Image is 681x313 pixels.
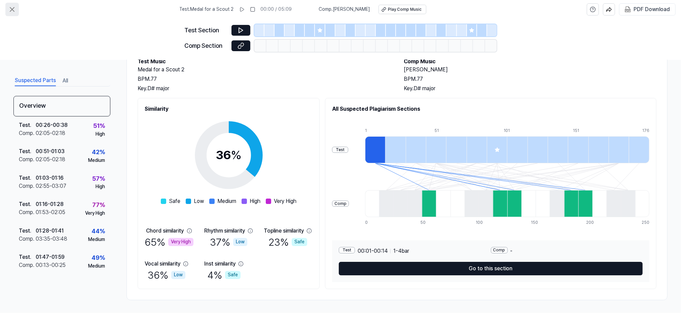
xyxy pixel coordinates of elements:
[504,128,524,134] div: 101
[36,235,67,243] div: 03:35 - 03:48
[587,3,599,15] button: help
[19,208,36,216] div: Comp .
[138,66,390,74] h2: Medal for a Scout 2
[36,208,65,216] div: 01:53 - 02:05
[319,6,370,13] span: Comp . [PERSON_NAME]
[184,26,227,35] div: Test Section
[210,235,247,249] div: 37 %
[491,247,643,255] div: -
[404,58,656,66] h2: Comp Music
[93,121,105,131] div: 51 %
[634,5,670,14] div: PDF Download
[168,238,193,246] div: Very High
[36,253,65,261] div: 01:47 - 01:59
[146,227,184,235] div: Chord similarity
[19,261,36,269] div: Comp .
[36,182,66,190] div: 02:55 - 03:07
[404,75,656,83] div: BPM. 77
[420,220,434,225] div: 50
[586,220,601,225] div: 200
[274,197,296,205] span: Very High
[642,128,649,134] div: 176
[365,220,379,225] div: 0
[625,6,631,12] img: PDF Download
[339,247,355,253] div: Test
[358,247,388,255] span: 00:01 - 00:14
[339,262,643,275] button: Go to this section
[88,157,105,164] div: Medium
[36,129,65,137] div: 02:05 - 02:18
[233,238,247,246] div: Low
[19,129,36,137] div: Comp .
[404,84,656,93] div: Key. D# major
[19,182,36,190] div: Comp .
[96,131,105,138] div: High
[85,210,105,217] div: Very High
[36,261,66,269] div: 00:13 - 00:25
[217,197,236,205] span: Medium
[19,147,36,155] div: Test .
[216,146,242,164] div: 36
[606,6,612,12] img: share
[250,197,260,205] span: High
[434,128,455,134] div: 51
[36,121,68,129] div: 00:26 - 00:38
[573,128,593,134] div: 151
[92,200,105,210] div: 77 %
[15,75,56,86] button: Suspected Parts
[180,6,234,13] span: Test . Medal for a Scout 2
[404,66,656,74] h2: [PERSON_NAME]
[36,200,64,208] div: 01:16 - 01:28
[138,84,390,93] div: Key. D# major
[379,5,426,14] button: Play Comp Music
[169,197,180,205] span: Safe
[36,147,65,155] div: 00:51 - 01:03
[36,227,64,235] div: 01:28 - 01:41
[92,253,105,263] div: 49 %
[145,105,313,113] h2: Similarity
[92,174,105,184] div: 57 %
[184,41,227,51] div: Comp Section
[19,227,36,235] div: Test .
[88,263,105,270] div: Medium
[13,96,110,116] div: Overview
[590,6,596,13] svg: help
[19,155,36,164] div: Comp .
[231,148,242,162] span: %
[19,235,36,243] div: Comp .
[204,260,236,268] div: Inst similarity
[268,235,307,249] div: 23 %
[365,128,385,134] div: 1
[393,247,409,255] span: 1 - 4 bar
[194,197,204,205] span: Low
[204,227,245,235] div: Rhythm similarity
[491,247,508,253] div: Comp
[36,174,64,182] div: 01:03 - 01:16
[332,105,649,113] h2: All Suspected Plagiarism Sections
[332,201,349,207] div: Comp
[19,200,36,208] div: Test .
[332,147,348,153] div: Test
[145,260,180,268] div: Vocal similarity
[92,227,105,236] div: 44 %
[138,58,390,66] h2: Test Music
[171,271,185,279] div: Low
[63,75,68,86] button: All
[145,235,193,249] div: 65 %
[264,227,304,235] div: Topline similarity
[207,268,241,282] div: 4 %
[138,75,390,83] div: BPM. 77
[88,236,105,243] div: Medium
[92,147,105,157] div: 42 %
[96,183,105,190] div: High
[388,7,422,12] div: Play Comp Music
[476,220,490,225] div: 100
[148,268,185,282] div: 36 %
[623,4,671,15] button: PDF Download
[36,155,65,164] div: 02:05 - 02:18
[642,220,649,225] div: 250
[261,6,292,13] div: 00:00 / 05:09
[225,271,241,279] div: Safe
[19,121,36,129] div: Test .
